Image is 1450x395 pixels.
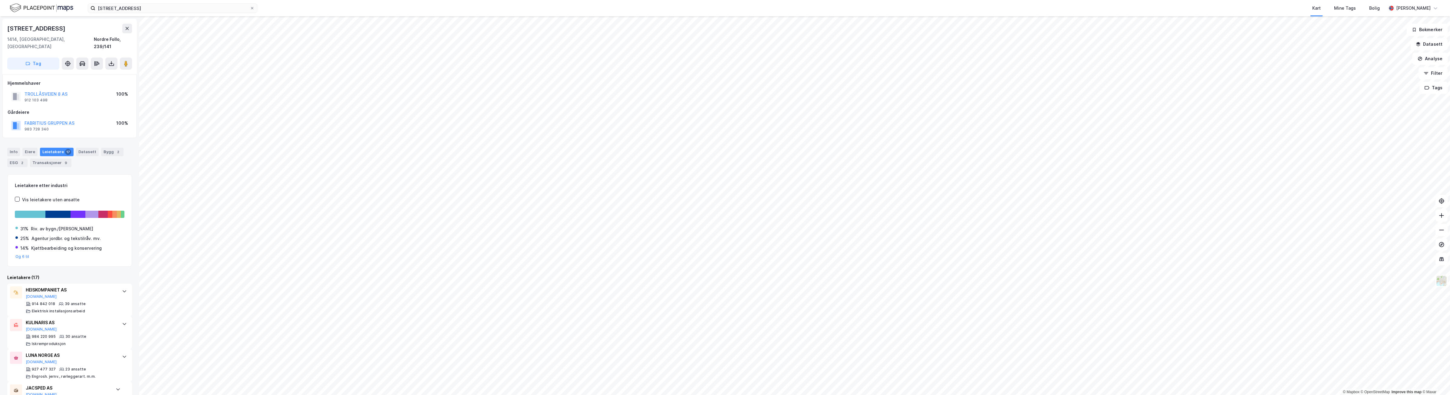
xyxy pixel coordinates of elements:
[1343,390,1359,394] a: Mapbox
[1407,24,1448,36] button: Bokmerker
[26,286,116,294] div: HEISKOMPANIET AS
[10,3,73,13] img: logo.f888ab2527a4732fd821a326f86c7f29.svg
[15,182,124,189] div: Leietakere etter industri
[25,127,49,132] div: 983 728 340
[7,159,28,167] div: ESG
[116,91,128,98] div: 100%
[1419,82,1448,94] button: Tags
[20,245,29,252] div: 14%
[32,301,55,306] div: 914 842 018
[1420,366,1450,395] iframe: Chat Widget
[1436,275,1447,287] img: Z
[1411,38,1448,50] button: Datasett
[116,120,128,127] div: 100%
[32,334,56,339] div: 984 220 995
[101,148,124,156] div: Bygg
[26,294,57,299] button: [DOMAIN_NAME]
[65,334,86,339] div: 30 ansatte
[25,98,48,103] div: 912 103 498
[1361,390,1390,394] a: OpenStreetMap
[65,149,71,155] div: 17
[1419,67,1448,79] button: Filter
[1396,5,1431,12] div: [PERSON_NAME]
[15,254,29,259] button: Og 6 til
[65,301,86,306] div: 39 ansatte
[1412,53,1448,65] button: Analyse
[20,225,28,232] div: 31%
[8,109,132,116] div: Gårdeiere
[30,159,71,167] div: Transaksjoner
[32,309,85,314] div: Elektrisk installasjonsarbeid
[32,367,56,372] div: 927 477 327
[7,274,132,281] div: Leietakere (17)
[26,327,57,332] button: [DOMAIN_NAME]
[26,360,57,364] button: [DOMAIN_NAME]
[94,36,132,50] div: Nordre Follo, 239/141
[22,148,38,156] div: Eiere
[65,367,86,372] div: 23 ansatte
[63,160,69,166] div: 9
[19,160,25,166] div: 2
[31,245,102,252] div: Kjøttbearbeiding og konservering
[7,148,20,156] div: Info
[31,225,93,232] div: Riv. av bygn./[PERSON_NAME]
[40,148,74,156] div: Leietakere
[26,319,116,326] div: KULINARIS AS
[1392,390,1422,394] a: Improve this map
[7,58,59,70] button: Tag
[26,352,116,359] div: LUNA NORGE AS
[76,148,99,156] div: Datasett
[1334,5,1356,12] div: Mine Tags
[32,374,96,379] div: Engrosh. jernv., rørleggerart. m.m.
[1369,5,1380,12] div: Bolig
[20,235,29,242] div: 25%
[7,36,94,50] div: 1414, [GEOGRAPHIC_DATA], [GEOGRAPHIC_DATA]
[26,384,110,392] div: JACSPED AS
[95,4,250,13] input: Søk på adresse, matrikkel, gårdeiere, leietakere eller personer
[115,149,121,155] div: 2
[22,196,80,203] div: Vis leietakere uten ansatte
[8,80,132,87] div: Hjemmelshaver
[32,341,66,346] div: Iskremproduksjon
[1312,5,1321,12] div: Kart
[31,235,101,242] div: Agentur jordbr. og tekstilråv. mv.
[7,24,67,33] div: [STREET_ADDRESS]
